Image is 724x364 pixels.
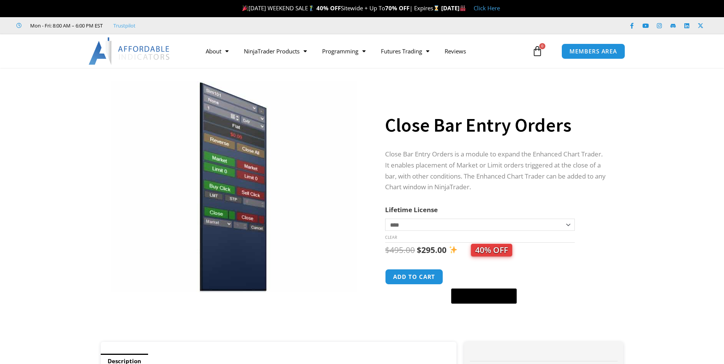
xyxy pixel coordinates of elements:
[111,81,357,292] img: CloseBarOrders
[417,245,421,255] span: $
[385,4,410,12] strong: 70% OFF
[539,43,545,49] span: 0
[450,268,518,286] iframe: Secure express checkout frame
[385,112,608,139] h1: Close Bar Entry Orders
[198,42,530,60] nav: Menu
[471,244,512,256] span: 40% OFF
[451,288,517,304] button: Buy with GPay
[28,21,103,30] span: Mon - Fri: 8:00 AM – 6:00 PM EST
[314,42,373,60] a: Programming
[308,5,314,11] img: 🏌️‍♂️
[236,42,314,60] a: NinjaTrader Products
[240,4,441,12] span: [DATE] WEEKEND SALE Sitewide + Up To | Expires
[434,5,439,11] img: ⌛
[521,40,554,62] a: 0
[113,21,135,30] a: Trustpilot
[385,245,415,255] bdi: 495.00
[437,42,474,60] a: Reviews
[474,4,500,12] a: Click Here
[385,149,608,193] p: Close Bar Entry Orders is a module to expand the Enhanced Chart Trader. It enables placement of M...
[561,43,625,59] a: MEMBERS AREA
[460,5,466,11] img: 🏭
[198,42,236,60] a: About
[242,5,248,11] img: 🎉
[89,37,171,65] img: LogoAI | Affordable Indicators – NinjaTrader
[569,48,617,54] span: MEMBERS AREA
[441,4,466,12] strong: [DATE]
[316,4,341,12] strong: 40% OFF
[385,269,443,285] button: Add to cart
[385,205,438,214] label: Lifetime License
[449,246,457,254] img: ✨
[417,245,447,255] bdi: 295.00
[385,245,390,255] span: $
[373,42,437,60] a: Futures Trading
[385,235,397,240] a: Clear options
